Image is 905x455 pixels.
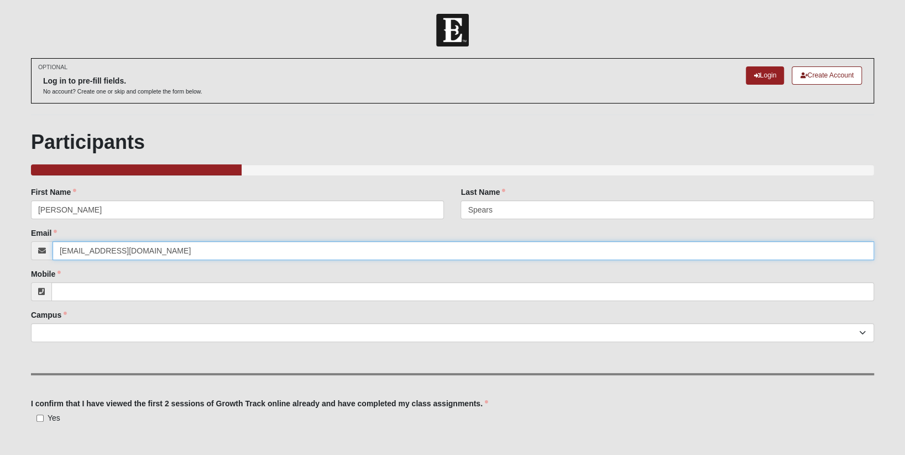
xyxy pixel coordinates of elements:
input: Yes [36,415,44,422]
label: I confirm that I have viewed the first 2 sessions of Growth Track online already and have complet... [31,398,488,409]
span: Yes [48,413,60,422]
label: First Name [31,187,76,198]
h1: Participants [31,130,874,154]
img: Church of Eleven22 Logo [436,14,469,46]
label: Last Name [461,187,505,198]
label: Mobile [31,268,61,280]
a: Login [746,66,784,85]
small: OPTIONAL [38,63,67,71]
a: Create Account [792,66,862,85]
h6: Log in to pre-fill fields. [43,76,202,86]
label: Email [31,228,57,239]
label: Campus [31,309,67,320]
p: No account? Create one or skip and complete the form below. [43,87,202,96]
